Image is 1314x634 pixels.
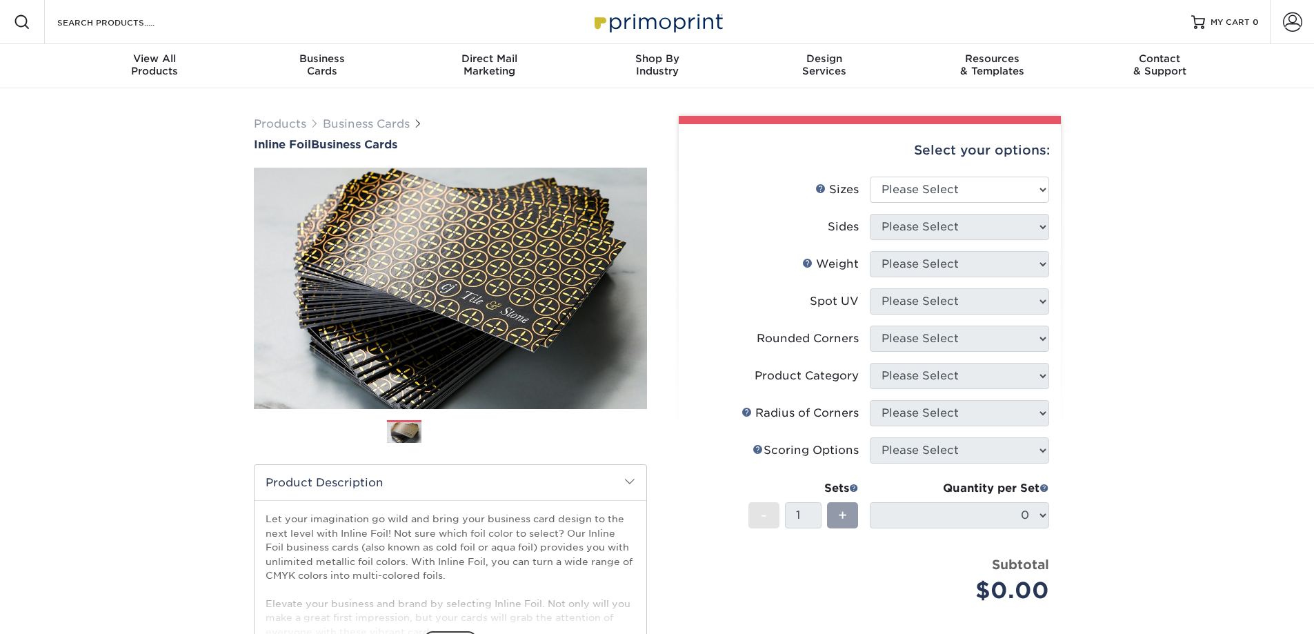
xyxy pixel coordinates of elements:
div: Rounded Corners [757,330,859,347]
h2: Product Description [255,465,646,500]
div: Industry [573,52,741,77]
span: MY CART [1211,17,1250,28]
a: DesignServices [741,44,908,88]
div: & Support [1076,52,1244,77]
div: Cards [238,52,406,77]
span: Contact [1076,52,1244,65]
span: Inline Foil [254,138,311,151]
div: Services [741,52,908,77]
h1: Business Cards [254,138,647,151]
a: Contact& Support [1076,44,1244,88]
div: Radius of Corners [741,405,859,422]
img: Business Cards 02 [433,415,468,449]
span: - [761,505,767,526]
img: Business Cards 01 [387,415,421,450]
span: Direct Mail [406,52,573,65]
div: Products [71,52,239,77]
div: Marketing [406,52,573,77]
div: Product Category [755,368,859,384]
span: Shop By [573,52,741,65]
div: Weight [802,256,859,273]
img: Inline Foil 01 [254,92,647,485]
a: Inline FoilBusiness Cards [254,138,647,151]
span: Resources [908,52,1076,65]
span: Business [238,52,406,65]
span: + [838,505,847,526]
a: Resources& Templates [908,44,1076,88]
img: Primoprint [588,7,726,37]
span: View All [71,52,239,65]
a: View AllProducts [71,44,239,88]
span: Design [741,52,908,65]
span: 0 [1253,17,1259,27]
div: Spot UV [810,293,859,310]
a: Business Cards [323,117,410,130]
div: & Templates [908,52,1076,77]
div: Select your options: [690,124,1050,177]
a: BusinessCards [238,44,406,88]
div: Sides [828,219,859,235]
a: Direct MailMarketing [406,44,573,88]
div: Scoring Options [753,442,859,459]
strong: Subtotal [992,557,1049,572]
div: Sets [748,480,859,497]
input: SEARCH PRODUCTS..... [56,14,190,30]
a: Shop ByIndustry [573,44,741,88]
a: Products [254,117,306,130]
div: Quantity per Set [870,480,1049,497]
div: Sizes [815,181,859,198]
div: $0.00 [880,574,1049,607]
img: Business Cards 03 [479,415,514,449]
